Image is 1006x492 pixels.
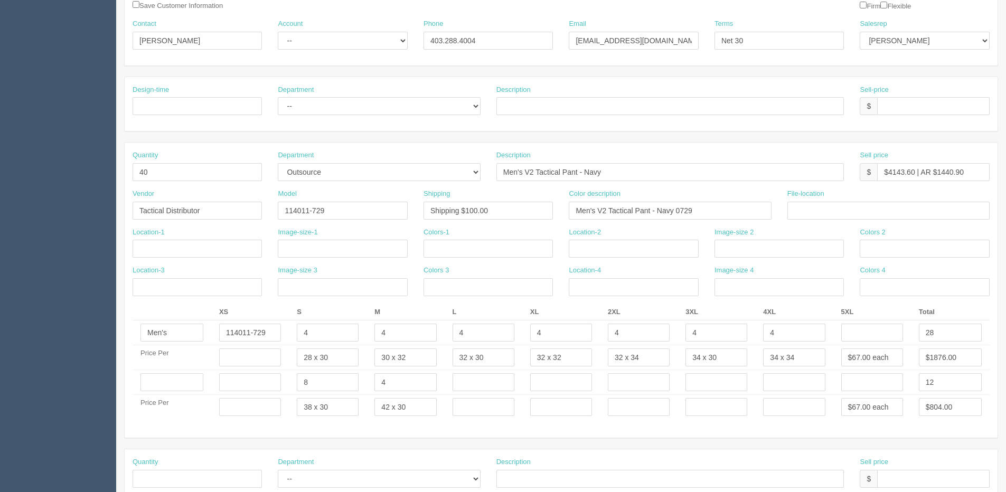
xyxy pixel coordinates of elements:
[600,304,678,320] th: 2XL
[569,266,601,276] label: Location-4
[860,470,877,488] div: $
[133,266,165,276] label: Location-3
[211,304,289,320] th: XS
[860,266,885,276] label: Colors 4
[289,304,366,320] th: S
[366,304,444,320] th: M
[911,304,990,320] th: Total
[860,150,888,160] label: Sell price
[860,19,887,29] label: Salesrep
[569,19,586,29] label: Email
[133,395,211,420] td: Price Per
[278,19,303,29] label: Account
[860,163,877,181] div: $
[755,304,833,320] th: 4XL
[278,228,317,238] label: Image-size-1
[678,304,755,320] th: 3XL
[133,150,158,160] label: Quantity
[445,304,522,320] th: L
[278,189,296,199] label: Model
[569,228,601,238] label: Location-2
[787,189,824,199] label: File-location
[424,19,444,29] label: Phone
[569,189,620,199] label: Color description
[860,228,885,238] label: Colors 2
[522,304,600,320] th: XL
[860,97,877,115] div: $
[714,266,754,276] label: Image-size 4
[714,19,733,29] label: Terms
[496,457,531,467] label: Description
[424,266,449,276] label: Colors 3
[860,85,888,95] label: Sell-price
[278,150,314,160] label: Department
[496,150,531,160] label: Description
[278,266,317,276] label: Image-size 3
[424,228,449,238] label: Colors-1
[860,457,888,467] label: Sell price
[496,85,531,95] label: Description
[278,457,314,467] label: Department
[133,189,154,199] label: Vendor
[424,189,450,199] label: Shipping
[833,304,911,320] th: 5XL
[133,228,165,238] label: Location-1
[133,19,156,29] label: Contact
[714,228,754,238] label: Image-size 2
[133,345,211,370] td: Price Per
[278,85,314,95] label: Department
[133,85,169,95] label: Design-time
[133,457,158,467] label: Quantity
